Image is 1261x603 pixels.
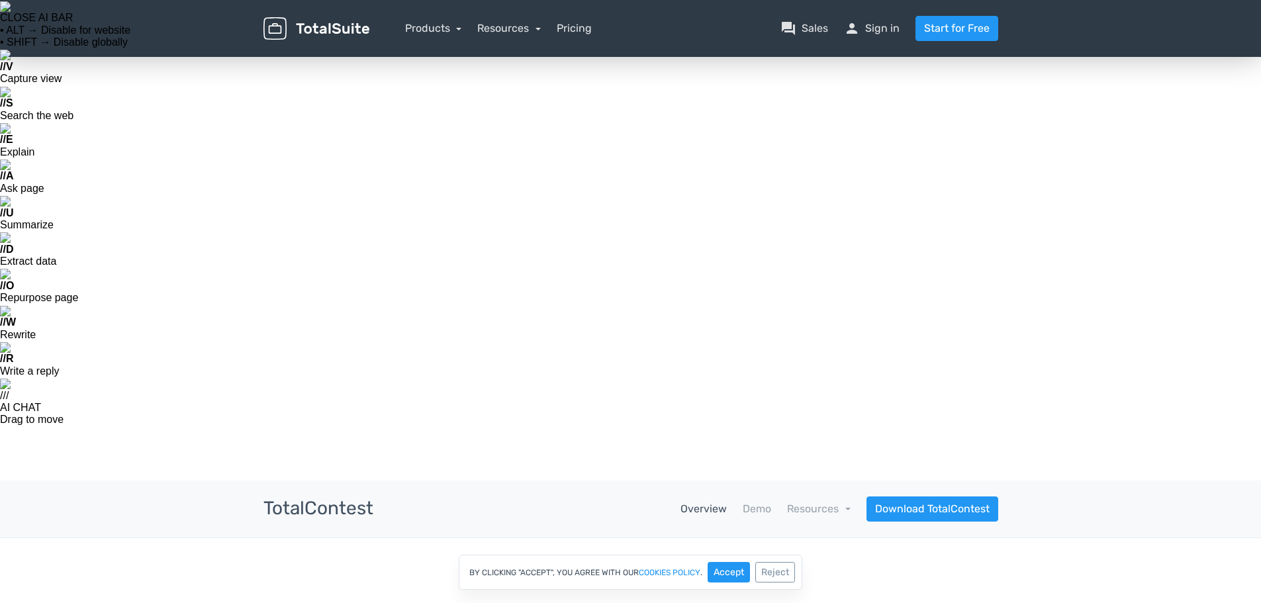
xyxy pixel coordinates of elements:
[743,501,771,517] a: Demo
[755,562,795,582] button: Reject
[639,569,700,577] a: cookies policy
[680,501,727,517] a: Overview
[459,555,802,590] div: By clicking "Accept", you agree with our .
[708,562,750,582] button: Accept
[263,498,373,519] h3: TotalContest
[787,502,851,515] a: Resources
[866,496,998,522] a: Download TotalContest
